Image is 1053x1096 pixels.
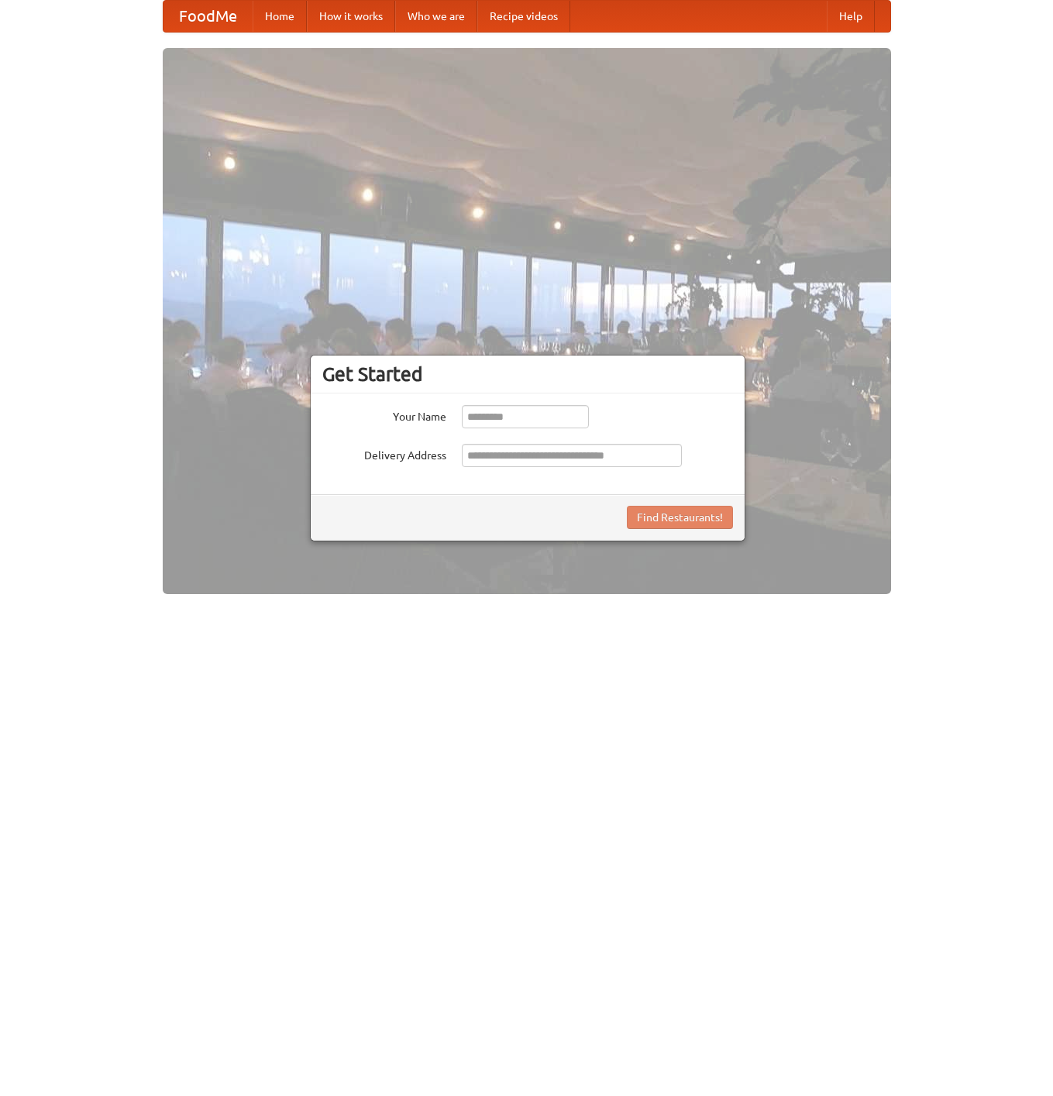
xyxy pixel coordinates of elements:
[307,1,395,32] a: How it works
[253,1,307,32] a: Home
[322,405,446,424] label: Your Name
[477,1,570,32] a: Recipe videos
[322,444,446,463] label: Delivery Address
[827,1,875,32] a: Help
[163,1,253,32] a: FoodMe
[322,362,733,386] h3: Get Started
[395,1,477,32] a: Who we are
[627,506,733,529] button: Find Restaurants!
